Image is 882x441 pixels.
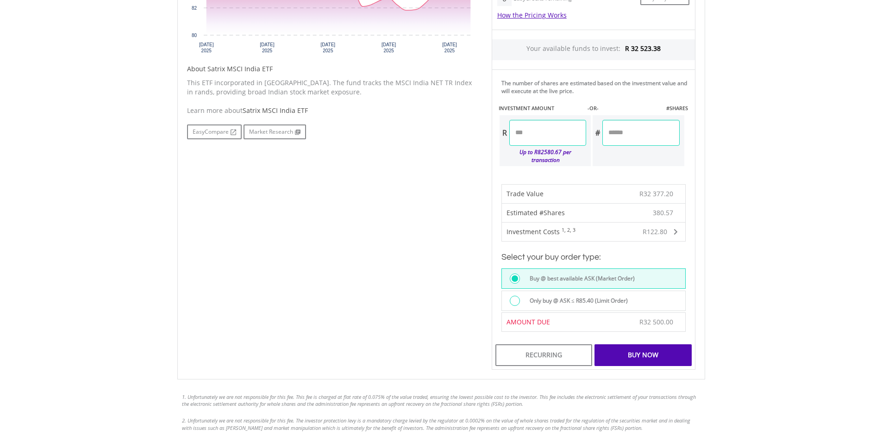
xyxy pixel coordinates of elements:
[243,106,308,115] span: Satrix MSCI India ETF
[593,120,602,146] div: #
[524,296,628,306] label: Only buy @ ASK ≤ R85.40 (Limit Order)
[625,44,661,53] span: R 32 523.38
[182,417,701,431] li: 2. Unfortunately we are not responsible for this fee. The investor protection levy is a mandatory...
[507,317,550,326] span: AMOUNT DUE
[501,251,686,264] h3: Select your buy order type:
[260,42,275,53] text: [DATE] 2025
[653,208,673,217] span: 380.57
[187,78,478,97] p: This ETF incorporated in [GEOGRAPHIC_DATA]. The fund tracks the MSCI India NET TR Index in rands,...
[562,227,575,233] sup: 1, 2, 3
[199,42,213,53] text: [DATE] 2025
[524,273,635,284] label: Buy @ best available ASK (Market Order)
[381,42,396,53] text: [DATE] 2025
[588,105,599,112] label: -OR-
[499,105,554,112] label: INVESTMENT AMOUNT
[187,106,478,115] div: Learn more about
[594,344,691,366] div: Buy Now
[187,64,478,74] h5: About Satrix MSCI India ETF
[643,227,667,236] span: R122.80
[666,105,688,112] label: #SHARES
[495,344,592,366] div: Recurring
[639,317,673,326] span: R32 500.00
[507,227,560,236] span: Investment Costs
[501,79,691,95] div: The number of shares are estimated based on the investment value and will execute at the live price.
[187,124,242,139] a: EasyCompare
[182,393,701,408] li: 1. Unfortunately we are not responsible for this fee. This fee is charged at flat rate of 0.075% ...
[191,6,197,11] text: 82
[442,42,457,53] text: [DATE] 2025
[497,11,567,19] a: How the Pricing Works
[500,120,509,146] div: R
[492,39,695,60] div: Your available funds to invest:
[320,42,335,53] text: [DATE] 2025
[639,189,673,198] span: R32 377.20
[507,208,565,217] span: Estimated #Shares
[500,146,587,166] div: Up to R82580.67 per transaction
[244,124,306,139] a: Market Research
[507,189,544,198] span: Trade Value
[191,33,197,38] text: 80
